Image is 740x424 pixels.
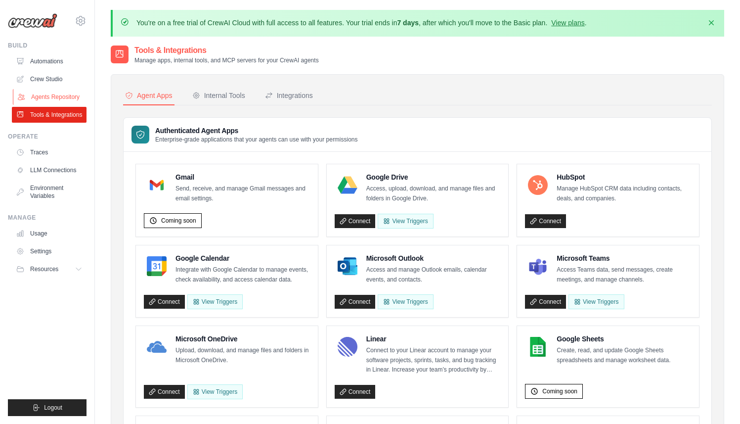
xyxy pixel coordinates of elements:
[12,107,87,123] a: Tools & Integrations
[557,184,691,203] p: Manage HubSpot CRM data including contacts, deals, and companies.
[190,87,247,105] button: Internal Tools
[144,295,185,309] a: Connect
[187,294,243,309] button: View Triggers
[335,295,376,309] a: Connect
[161,217,196,225] span: Coming soon
[12,226,87,241] a: Usage
[366,265,501,284] p: Access and manage Outlook emails, calendar events, and contacts.
[175,253,310,263] h4: Google Calendar
[265,91,313,100] div: Integrations
[44,404,62,412] span: Logout
[136,18,587,28] p: You're on a free trial of CrewAI Cloud with full access to all features. Your trial ends in , aft...
[155,126,358,136] h3: Authenticated Agent Apps
[30,265,58,273] span: Resources
[13,89,87,105] a: Agents Repository
[175,265,310,284] p: Integrate with Google Calendar to manage events, check availability, and access calendar data.
[12,53,87,69] a: Automations
[338,175,357,195] img: Google Drive Logo
[12,144,87,160] a: Traces
[335,214,376,228] a: Connect
[366,172,501,182] h4: Google Drive
[8,42,87,49] div: Build
[378,294,433,309] : View Triggers
[175,346,310,365] p: Upload, download, and manage files and folders in Microsoft OneDrive.
[144,385,185,399] a: Connect
[12,180,87,204] a: Environment Variables
[187,384,243,399] : View Triggers
[557,346,691,365] p: Create, read, and update Google Sheets spreadsheets and manage worksheet data.
[8,133,87,141] div: Operate
[12,261,87,277] button: Resources
[525,295,566,309] a: Connect
[378,214,433,229] : View Triggers
[175,334,310,344] h4: Microsoft OneDrive
[528,337,548,357] img: Google Sheets Logo
[528,175,548,195] img: HubSpot Logo
[147,175,167,195] img: Gmail Logo
[125,91,173,100] div: Agent Apps
[147,337,167,357] img: Microsoft OneDrive Logo
[557,265,691,284] p: Access Teams data, send messages, create meetings, and manage channels.
[338,337,357,357] img: Linear Logo
[528,256,548,276] img: Microsoft Teams Logo
[134,45,319,56] h2: Tools & Integrations
[366,253,501,263] h4: Microsoft Outlook
[192,91,245,100] div: Internal Tools
[175,184,310,203] p: Send, receive, and manage Gmail messages and email settings.
[123,87,174,105] button: Agent Apps
[147,256,167,276] img: Google Calendar Logo
[155,136,358,143] p: Enterprise-grade applications that your agents can use with your permissions
[12,162,87,178] a: LLM Connections
[335,385,376,399] a: Connect
[12,71,87,87] a: Crew Studio
[263,87,315,105] button: Integrations
[8,13,57,28] img: Logo
[8,399,87,416] button: Logout
[366,334,501,344] h4: Linear
[366,346,501,375] p: Connect to your Linear account to manage your software projects, sprints, tasks, and bug tracking...
[557,253,691,263] h4: Microsoft Teams
[568,294,624,309] : View Triggers
[8,214,87,222] div: Manage
[397,19,419,27] strong: 7 days
[338,256,357,276] img: Microsoft Outlook Logo
[366,184,501,203] p: Access, upload, download, and manage files and folders in Google Drive.
[134,56,319,64] p: Manage apps, internal tools, and MCP servers for your CrewAI agents
[557,172,691,182] h4: HubSpot
[551,19,584,27] a: View plans
[525,214,566,228] a: Connect
[12,243,87,259] a: Settings
[557,334,691,344] h4: Google Sheets
[542,387,577,395] span: Coming soon
[175,172,310,182] h4: Gmail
